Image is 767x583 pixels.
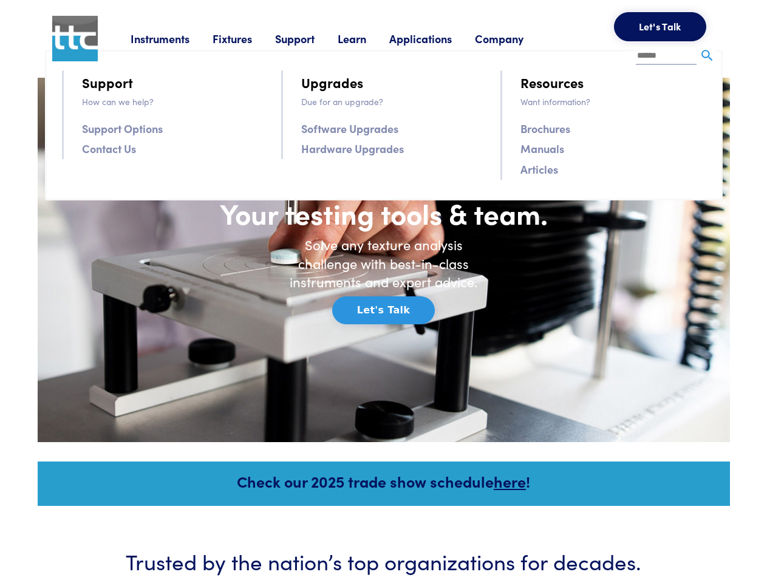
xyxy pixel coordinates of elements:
a: Support Options [82,120,163,137]
p: How can we help? [82,95,267,108]
a: here [494,471,526,492]
a: Company [475,31,547,46]
h5: Check our 2025 trade show schedule ! [54,471,714,492]
a: Software Upgrades [301,120,398,137]
h6: Solve any texture analysis challenge with best-in-class instruments and expert advice. [281,236,487,291]
a: Learn [338,31,389,46]
a: Resources [520,72,584,93]
a: Instruments [131,31,213,46]
img: ttc_logo_1x1_v1.0.png [52,16,98,61]
a: Upgrades [301,72,363,93]
a: Brochures [520,120,570,137]
button: Let's Talk [332,296,435,324]
a: Articles [520,160,558,178]
h3: Trusted by the nation’s top organizations for decades. [74,546,694,576]
a: Support [275,31,338,46]
a: Hardware Upgrades [301,140,404,157]
a: Support [82,72,133,93]
p: Want information? [520,95,705,108]
button: Let's Talk [614,12,706,41]
a: Fixtures [213,31,275,46]
h1: Your testing tools & team. [177,196,590,231]
a: Manuals [520,140,564,157]
a: Contact Us [82,140,136,157]
p: Due for an upgrade? [301,95,486,108]
a: Applications [389,31,475,46]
